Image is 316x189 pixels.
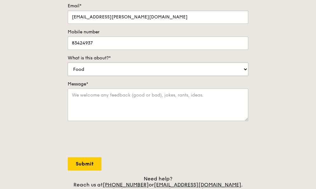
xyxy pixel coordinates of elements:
a: [PHONE_NUMBER] [103,182,149,188]
label: What is this about?* [68,55,248,61]
input: Submit [68,157,101,171]
label: Email* [68,3,248,9]
label: Mobile number [68,29,248,35]
a: [EMAIL_ADDRESS][DOMAIN_NAME] [154,182,241,188]
iframe: reCAPTCHA [68,127,164,152]
label: Message* [68,81,248,87]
